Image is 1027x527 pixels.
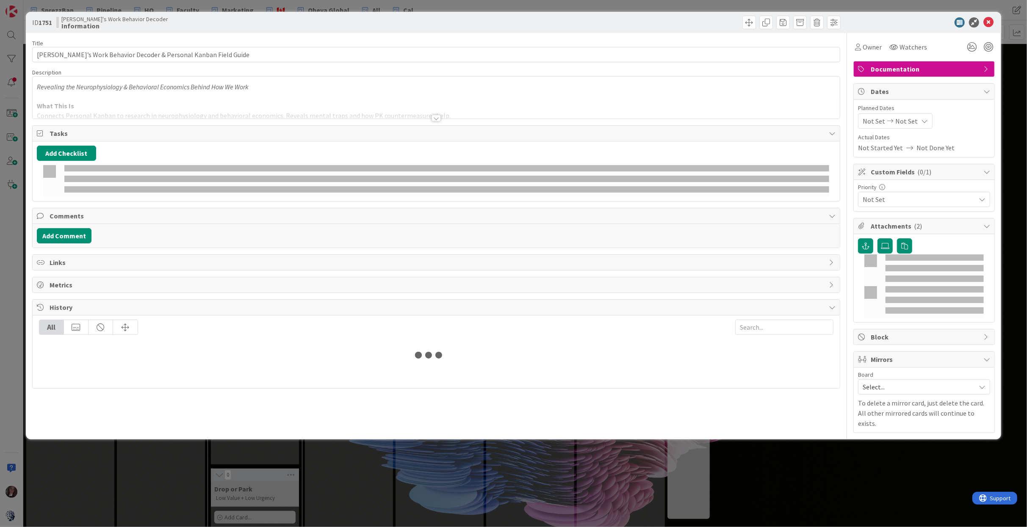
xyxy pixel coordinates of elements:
[916,143,955,153] span: Not Done Yet
[858,184,990,190] div: Priority
[863,381,971,393] span: Select...
[61,22,168,29] b: Information
[50,257,825,268] span: Links
[858,372,873,378] span: Board
[32,47,841,62] input: type card name here...
[858,104,990,113] span: Planned Dates
[914,222,922,230] span: ( 2 )
[858,398,990,428] p: To delete a mirror card, just delete the card. All other mirrored cards will continue to exists.
[858,143,903,153] span: Not Started Yet
[871,167,979,177] span: Custom Fields
[18,1,39,11] span: Support
[37,83,249,91] em: Revealing the Neurophysiology & Behavioral Economics Behind How We Work
[871,332,979,342] span: Block
[50,128,825,138] span: Tasks
[871,64,979,74] span: Documentation
[32,39,43,47] label: Title
[50,280,825,290] span: Metrics
[39,18,52,27] b: 1751
[50,302,825,312] span: History
[61,16,168,22] span: [PERSON_NAME]'s Work Behavior Decoder
[735,320,833,335] input: Search...
[871,86,979,97] span: Dates
[50,211,825,221] span: Comments
[895,116,918,126] span: Not Set
[871,221,979,231] span: Attachments
[863,193,971,205] span: Not Set
[863,116,885,126] span: Not Set
[858,133,990,142] span: Actual Dates
[871,354,979,364] span: Mirrors
[39,320,64,334] div: All
[917,168,931,176] span: ( 0/1 )
[863,42,882,52] span: Owner
[32,17,52,28] span: ID
[37,146,96,161] button: Add Checklist
[900,42,927,52] span: Watchers
[37,228,91,243] button: Add Comment
[32,69,61,76] span: Description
